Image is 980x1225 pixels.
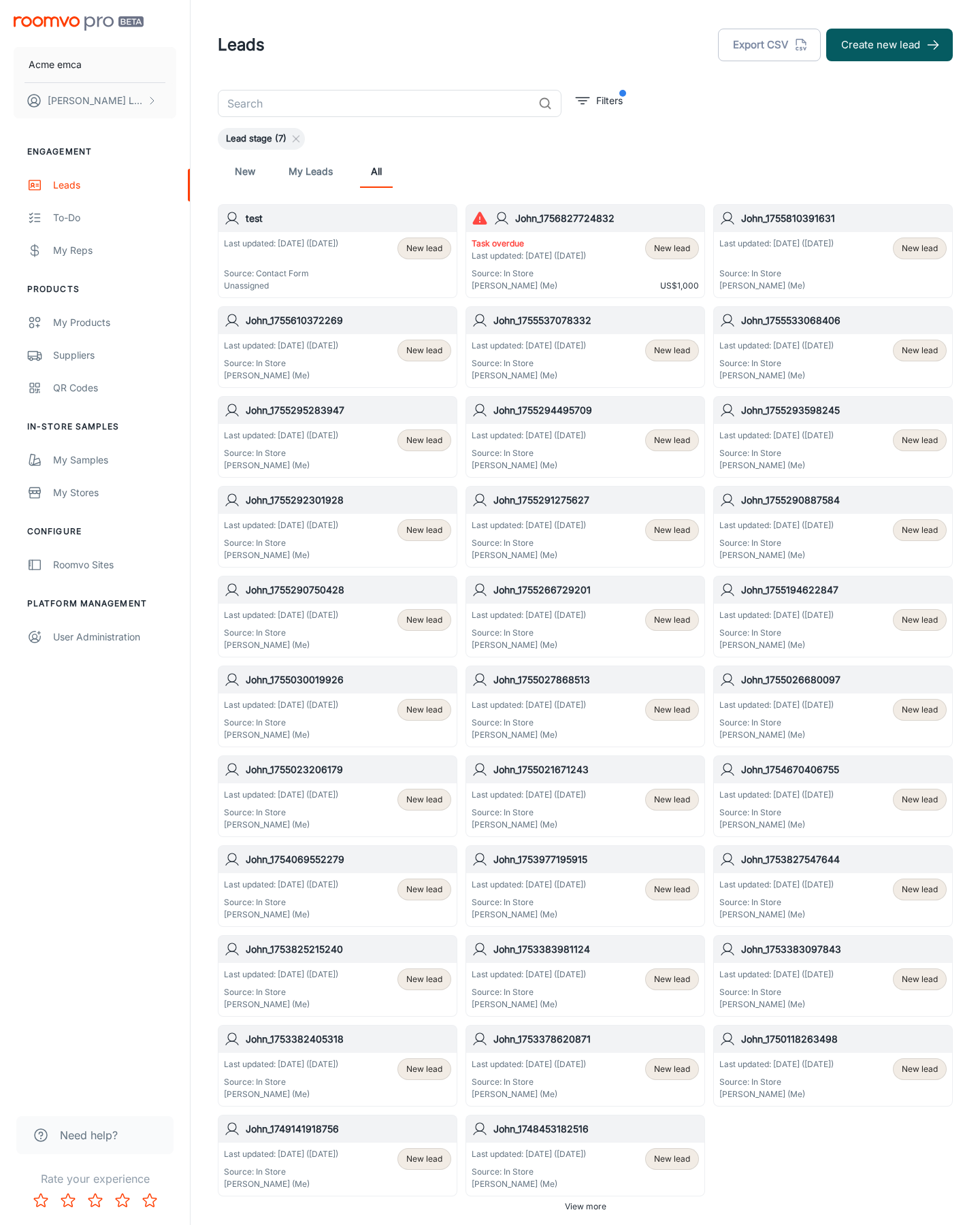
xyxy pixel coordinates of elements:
[902,1063,938,1075] span: New lead
[218,90,533,117] input: Search
[53,243,176,258] div: My Reps
[53,380,176,395] div: QR Codes
[741,403,947,418] h6: John_1755293598245
[224,879,338,891] p: Last updated: [DATE] ([DATE])
[14,83,176,118] button: [PERSON_NAME] Leaptools
[406,794,442,806] span: New lead
[719,639,834,651] p: [PERSON_NAME] (Me)
[713,576,953,657] a: John_1755194622847Last updated: [DATE] ([DATE])Source: In Store[PERSON_NAME] (Me)New lead
[719,819,834,831] p: [PERSON_NAME] (Me)
[741,852,947,867] h6: John_1753827547644
[218,845,457,927] a: John_1754069552279Last updated: [DATE] ([DATE])Source: In Store[PERSON_NAME] (Me)New lead
[14,47,176,82] button: Acme emca
[472,370,586,382] p: [PERSON_NAME] (Me)
[741,583,947,598] h6: John_1755194622847
[224,549,338,561] p: [PERSON_NAME] (Me)
[218,306,457,388] a: John_1755610372269Last updated: [DATE] ([DATE])Source: In Store[PERSON_NAME] (Me)New lead
[472,549,586,561] p: [PERSON_NAME] (Me)
[465,755,705,837] a: John_1755021671243Last updated: [DATE] ([DATE])Source: In Store[PERSON_NAME] (Me)New lead
[406,704,442,716] span: New lead
[224,986,338,998] p: Source: In Store
[406,883,442,896] span: New lead
[472,998,586,1011] p: [PERSON_NAME] (Me)
[713,306,953,388] a: John_1755533068406Last updated: [DATE] ([DATE])Source: In Store[PERSON_NAME] (Me)New lead
[741,313,947,328] h6: John_1755533068406
[472,280,586,292] p: [PERSON_NAME] (Me)
[472,1058,586,1071] p: Last updated: [DATE] ([DATE])
[224,717,338,729] p: Source: In Store
[741,672,947,687] h6: John_1755026680097
[826,29,953,61] button: Create new lead
[713,1025,953,1107] a: John_1750118263498Last updated: [DATE] ([DATE])Source: In Store[PERSON_NAME] (Me)New lead
[902,794,938,806] span: New lead
[713,486,953,568] a: John_1755290887584Last updated: [DATE] ([DATE])Source: In Store[PERSON_NAME] (Me)New lead
[246,313,451,328] h6: John_1755610372269
[246,672,451,687] h6: John_1755030019926
[902,344,938,357] span: New lead
[60,1127,118,1143] span: Need help?
[465,666,705,747] a: John_1755027868513Last updated: [DATE] ([DATE])Source: In Store[PERSON_NAME] (Me)New lead
[713,935,953,1017] a: John_1753383097843Last updated: [DATE] ([DATE])Source: In Store[PERSON_NAME] (Me)New lead
[224,1088,338,1100] p: [PERSON_NAME] (Me)
[246,403,451,418] h6: John_1755295283947
[741,942,947,957] h6: John_1753383097843
[654,973,690,985] span: New lead
[53,178,176,193] div: Leads
[224,639,338,651] p: [PERSON_NAME] (Me)
[224,896,338,909] p: Source: In Store
[902,524,938,536] span: New lead
[472,340,586,352] p: Last updated: [DATE] ([DATE])
[654,794,690,806] span: New lead
[465,935,705,1017] a: John_1753383981124Last updated: [DATE] ([DATE])Source: In Store[PERSON_NAME] (Me)New lead
[109,1187,136,1214] button: Rate 4 star
[719,1088,834,1100] p: [PERSON_NAME] (Me)
[224,699,338,711] p: Last updated: [DATE] ([DATE])
[246,211,451,226] h6: test
[472,909,586,921] p: [PERSON_NAME] (Me)
[224,789,338,801] p: Last updated: [DATE] ([DATE])
[224,537,338,549] p: Source: In Store
[406,973,442,985] span: New lead
[472,1166,586,1178] p: Source: In Store
[246,1032,451,1047] h6: John_1753382405318
[902,704,938,716] span: New lead
[224,280,338,292] p: Unassigned
[465,1025,705,1107] a: John_1753378620871Last updated: [DATE] ([DATE])Source: In Store[PERSON_NAME] (Me)New lead
[472,879,586,891] p: Last updated: [DATE] ([DATE])
[218,33,265,57] h1: Leads
[493,403,699,418] h6: John_1755294495709
[406,1063,442,1075] span: New lead
[224,238,338,250] p: Last updated: [DATE] ([DATE])
[472,459,586,472] p: [PERSON_NAME] (Me)
[654,524,690,536] span: New lead
[719,370,834,382] p: [PERSON_NAME] (Me)
[493,672,699,687] h6: John_1755027868513
[53,453,176,468] div: My Samples
[218,486,457,568] a: John_1755292301928Last updated: [DATE] ([DATE])Source: In Store[PERSON_NAME] (Me)New lead
[719,806,834,819] p: Source: In Store
[465,306,705,388] a: John_1755537078332Last updated: [DATE] ([DATE])Source: In Store[PERSON_NAME] (Me)New lead
[472,639,586,651] p: [PERSON_NAME] (Me)
[572,90,626,112] button: filter
[472,1148,586,1160] p: Last updated: [DATE] ([DATE])
[472,806,586,819] p: Source: In Store
[472,1088,586,1100] p: [PERSON_NAME] (Me)
[224,1148,338,1160] p: Last updated: [DATE] ([DATE])
[493,313,699,328] h6: John_1755537078332
[136,1187,163,1214] button: Rate 5 star
[224,370,338,382] p: [PERSON_NAME] (Me)
[53,315,176,330] div: My Products
[53,348,176,363] div: Suppliers
[565,1200,606,1213] span: View more
[719,879,834,891] p: Last updated: [DATE] ([DATE])
[224,998,338,1011] p: [PERSON_NAME] (Me)
[654,1063,690,1075] span: New lead
[719,1058,834,1071] p: Last updated: [DATE] ([DATE])
[719,340,834,352] p: Last updated: [DATE] ([DATE])
[654,883,690,896] span: New lead
[465,576,705,657] a: John_1755266729201Last updated: [DATE] ([DATE])Source: In Store[PERSON_NAME] (Me)New lead
[14,16,144,31] img: Roomvo PRO Beta
[224,267,338,280] p: Source: Contact Form
[406,344,442,357] span: New lead
[472,429,586,442] p: Last updated: [DATE] ([DATE])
